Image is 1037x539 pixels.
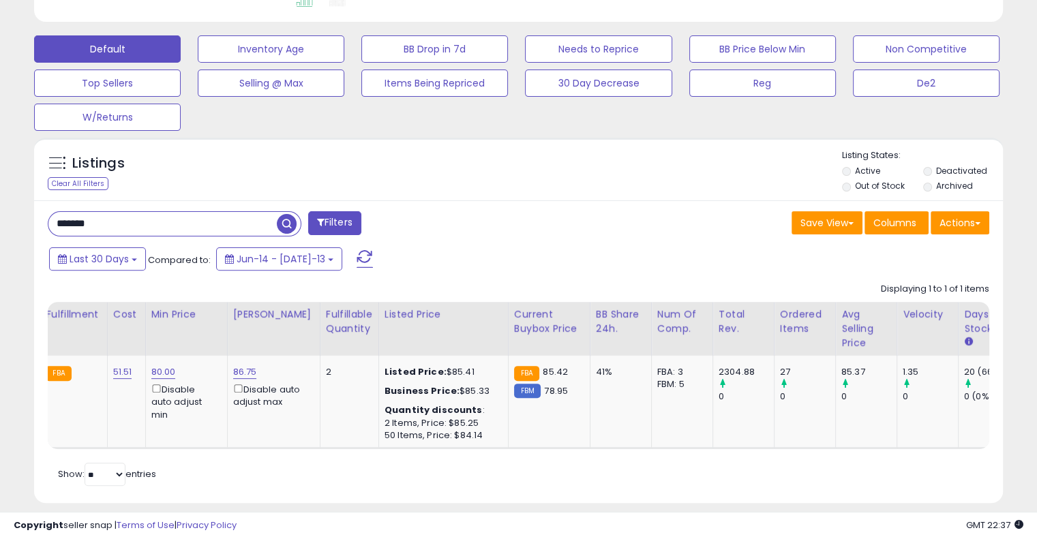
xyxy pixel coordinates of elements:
[931,211,989,234] button: Actions
[385,366,498,378] div: $85.41
[544,384,568,397] span: 78.95
[46,307,101,322] div: Fulfillment
[596,307,646,336] div: BB Share 24h.
[14,519,63,532] strong: Copyright
[49,247,146,271] button: Last 30 Days
[385,384,460,397] b: Business Price:
[385,385,498,397] div: $85.33
[657,366,702,378] div: FBA: 3
[385,417,498,429] div: 2 Items, Price: $85.25
[935,180,972,191] label: Archived
[964,336,972,348] small: Days In Stock.
[935,165,987,176] label: Deactivated
[966,519,1023,532] span: 2025-08-13 22:37 GMT
[855,180,905,191] label: Out of Stock
[780,366,835,378] div: 27
[198,35,344,63] button: Inventory Age
[657,307,707,336] div: Num of Comp.
[148,253,211,266] span: Compared to:
[216,247,342,271] button: Jun-14 - [DATE]-13
[841,390,897,403] div: 0
[719,390,774,403] div: 0
[361,70,508,97] button: Items Being Repriced
[964,390,1019,403] div: 0 (0%)
[34,104,181,131] button: W/Returns
[841,366,897,378] div: 85.37
[853,70,1000,97] button: De2
[855,165,880,176] label: Active
[326,307,373,336] div: Fulfillable Quantity
[58,467,156,480] span: Show: entries
[14,519,237,532] div: seller snap | |
[780,307,830,336] div: Ordered Items
[964,307,1014,336] div: Days In Stock
[853,35,1000,63] button: Non Competitive
[873,216,916,230] span: Columns
[385,429,498,442] div: 50 Items, Price: $84.14
[177,519,237,532] a: Privacy Policy
[525,35,672,63] button: Needs to Reprice
[151,365,176,379] a: 80.00
[543,365,568,378] span: 85.42
[34,35,181,63] button: Default
[198,70,344,97] button: Selling @ Max
[48,177,108,190] div: Clear All Filters
[964,366,1019,378] div: 20 (66.67%)
[72,154,125,173] h5: Listings
[841,307,891,350] div: Avg Selling Price
[46,366,71,381] small: FBA
[903,307,952,322] div: Velocity
[233,365,257,379] a: 86.75
[514,307,584,336] div: Current Buybox Price
[113,307,140,322] div: Cost
[514,384,541,398] small: FBM
[233,382,310,408] div: Disable auto adjust max
[385,365,447,378] b: Listed Price:
[596,366,641,378] div: 41%
[233,307,314,322] div: [PERSON_NAME]
[689,70,836,97] button: Reg
[865,211,929,234] button: Columns
[903,366,958,378] div: 1.35
[117,519,175,532] a: Terms of Use
[34,70,181,97] button: Top Sellers
[361,35,508,63] button: BB Drop in 7d
[792,211,862,234] button: Save View
[237,252,325,266] span: Jun-14 - [DATE]-13
[842,149,1003,162] p: Listing States:
[719,307,768,336] div: Total Rev.
[385,404,498,416] div: :
[151,382,217,421] div: Disable auto adjust min
[151,307,222,322] div: Min Price
[514,366,539,381] small: FBA
[70,252,129,266] span: Last 30 Days
[780,390,835,403] div: 0
[719,366,774,378] div: 2304.88
[881,283,989,296] div: Displaying 1 to 1 of 1 items
[326,366,368,378] div: 2
[385,307,502,322] div: Listed Price
[113,365,132,379] a: 51.51
[657,378,702,390] div: FBM: 5
[903,390,958,403] div: 0
[689,35,836,63] button: BB Price Below Min
[308,211,361,235] button: Filters
[525,70,672,97] button: 30 Day Decrease
[385,403,483,416] b: Quantity discounts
